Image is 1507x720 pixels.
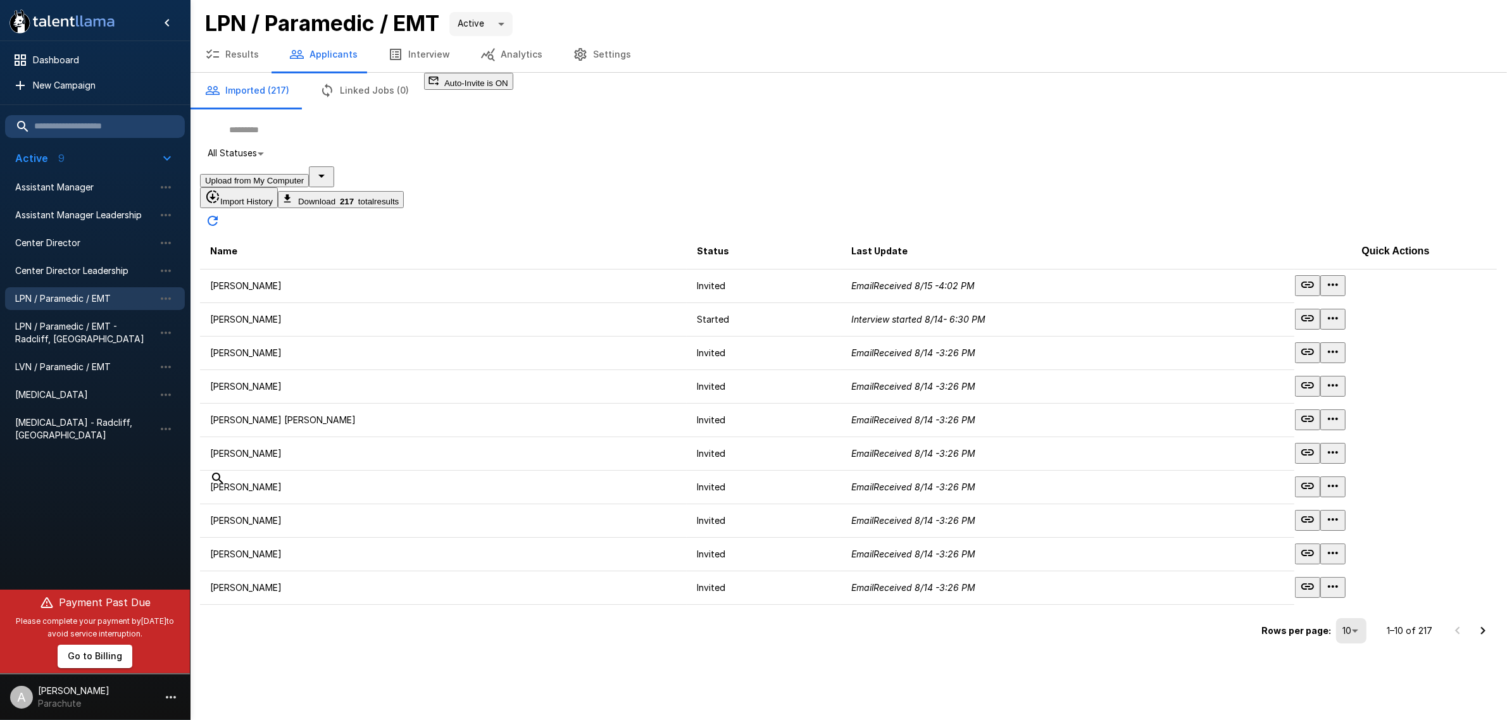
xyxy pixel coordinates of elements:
[697,481,725,492] span: Invited
[340,197,354,206] b: 217
[205,10,439,36] b: LPN / Paramedic / EMT
[1387,624,1432,637] p: 1–10 of 217
[200,187,278,208] button: Import History
[1295,283,1320,294] span: Copy Interview Link
[1470,618,1496,643] button: Go to next page
[1295,518,1320,529] span: Copy Interview Link
[210,548,677,561] p: [PERSON_NAME]
[373,37,465,72] button: Interview
[697,280,725,291] span: Invited
[1294,233,1497,270] th: Quick Actions
[200,208,225,233] button: Updated Today - 11:08 AM
[851,481,975,492] i: Email Received 8/14 - 3:26 PM
[851,381,975,392] i: Email Received 8/14 - 3:26 PM
[304,73,424,108] button: Linked Jobs (0)
[200,233,687,270] th: Name
[1295,351,1320,361] span: Copy Interview Link
[558,37,646,72] button: Settings
[190,37,274,72] button: Results
[1295,485,1320,495] span: Copy Interview Link
[1295,552,1320,562] span: Copy Interview Link
[697,347,725,358] span: Invited
[210,380,677,393] p: [PERSON_NAME]
[697,515,725,526] span: Invited
[697,314,729,325] span: Started
[1295,585,1320,596] span: Copy Interview Link
[210,280,677,292] p: [PERSON_NAME]
[697,582,725,593] span: Invited
[210,447,677,460] p: [PERSON_NAME]
[851,414,975,425] i: Email Received 8/14 - 3:26 PM
[1295,384,1320,395] span: Copy Interview Link
[210,347,677,359] p: [PERSON_NAME]
[851,448,975,459] i: Email Received 8/14 - 3:26 PM
[210,581,677,594] p: [PERSON_NAME]
[449,12,513,36] div: Active
[841,233,1294,270] th: Last Update
[1295,418,1320,428] span: Copy Interview Link
[210,514,677,527] p: [PERSON_NAME]
[697,381,725,392] span: Invited
[697,448,725,459] span: Invited
[851,549,975,559] i: Email Received 8/14 - 3:26 PM
[851,280,975,291] i: Email Received 8/15 - 4:02 PM
[1295,451,1320,462] span: Copy Interview Link
[851,515,975,526] i: Email Received 8/14 - 3:26 PM
[1261,624,1331,637] p: Rows per page:
[851,582,975,593] i: Email Received 8/14 - 3:26 PM
[200,141,272,166] div: All Statuses
[278,191,404,208] button: Download 217 totalresults
[697,414,725,425] span: Invited
[210,313,677,326] p: [PERSON_NAME]
[210,481,677,493] p: [PERSON_NAME]
[1295,317,1320,328] span: Copy Interview Link
[465,37,558,72] button: Analytics
[1336,618,1366,643] div: 10
[274,37,373,72] button: Applicants
[687,233,841,270] th: Status
[210,414,677,426] p: [PERSON_NAME] [PERSON_NAME]
[851,347,975,358] i: Email Received 8/14 - 3:26 PM
[200,174,309,187] button: Upload from My Computer
[697,549,725,559] span: Invited
[424,73,513,90] button: Auto-Invite is ON
[190,73,304,108] button: Imported (217)
[851,314,985,325] i: Interview started 8/14 - 6:30 PM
